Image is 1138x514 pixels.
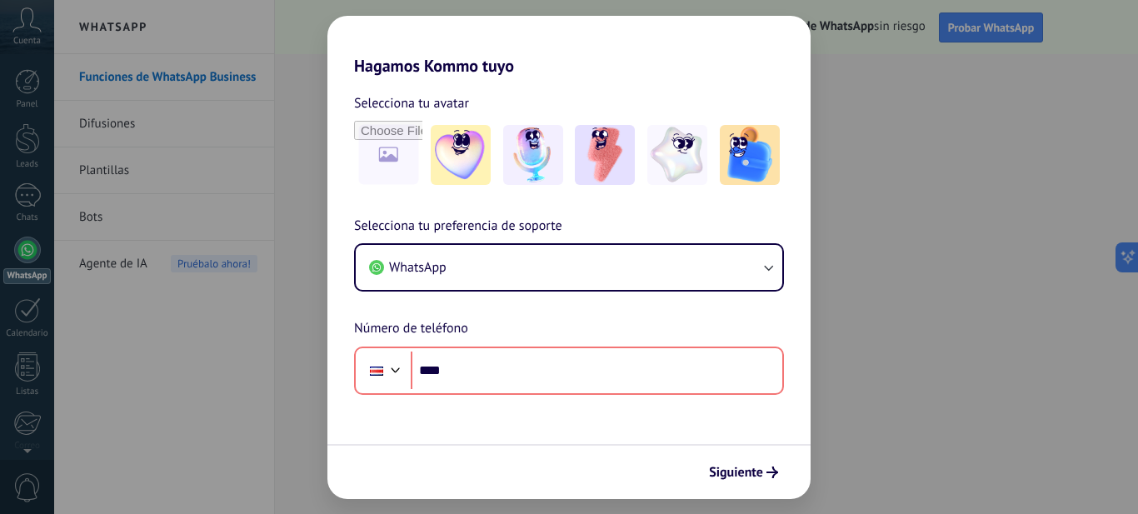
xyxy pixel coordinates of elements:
span: Siguiente [709,467,763,478]
button: WhatsApp [356,245,782,290]
img: -2.jpeg [503,125,563,185]
span: Selecciona tu preferencia de soporte [354,216,562,237]
span: Número de teléfono [354,318,468,340]
button: Siguiente [701,458,786,487]
div: Costa Rica: + 506 [361,353,392,388]
img: -5.jpeg [720,125,780,185]
img: -3.jpeg [575,125,635,185]
span: Selecciona tu avatar [354,92,469,114]
span: WhatsApp [389,259,447,276]
h2: Hagamos Kommo tuyo [327,16,811,76]
img: -1.jpeg [431,125,491,185]
img: -4.jpeg [647,125,707,185]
